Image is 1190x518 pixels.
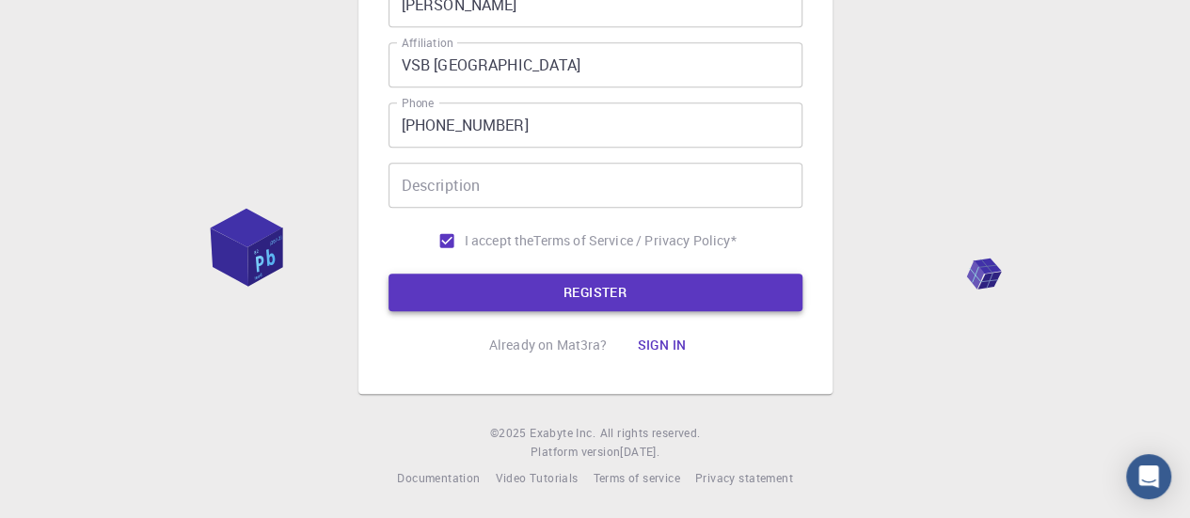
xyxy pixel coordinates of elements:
span: © 2025 [490,424,530,443]
a: Terms of Service / Privacy Policy* [533,231,736,250]
p: Terms of Service / Privacy Policy * [533,231,736,250]
a: Terms of service [593,469,679,488]
a: Video Tutorials [495,469,578,488]
a: [DATE]. [620,443,659,462]
p: Already on Mat3ra? [489,336,608,354]
span: I accept the [465,231,534,250]
label: Phone [402,95,434,111]
span: Exabyte Inc. [530,425,595,440]
span: [DATE] . [620,444,659,459]
span: Terms of service [593,470,679,485]
span: All rights reserved. [599,424,700,443]
div: Open Intercom Messenger [1126,454,1171,499]
span: Platform version [531,443,620,462]
span: Video Tutorials [495,470,578,485]
a: Documentation [397,469,480,488]
button: Sign in [622,326,701,364]
button: REGISTER [389,274,802,311]
span: Privacy statement [695,470,793,485]
label: Affiliation [402,35,452,51]
span: Documentation [397,470,480,485]
a: Exabyte Inc. [530,424,595,443]
a: Privacy statement [695,469,793,488]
